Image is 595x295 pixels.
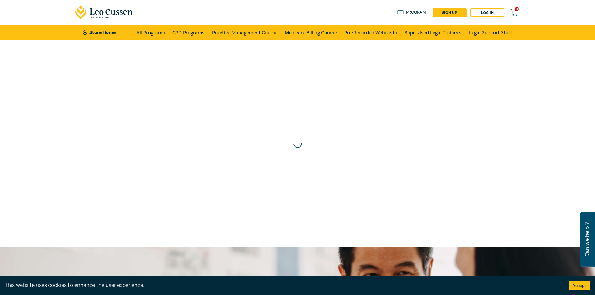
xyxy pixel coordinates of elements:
a: Legal Support Staff [469,25,512,40]
a: Practice Management Course [212,25,277,40]
a: CPD Programs [172,25,205,40]
button: Accept cookies [569,281,590,290]
a: Store Home [83,29,126,36]
a: Program [397,9,426,16]
a: Log in [470,8,504,17]
a: sign up [433,8,467,17]
a: Medicare Billing Course [285,25,337,40]
span: Can we help ? [584,216,590,263]
span: 0 [515,7,519,11]
div: This website uses cookies to enhance the user experience. [5,281,560,289]
a: Pre-Recorded Webcasts [344,25,397,40]
a: All Programs [136,25,165,40]
a: Supervised Legal Trainees [404,25,462,40]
